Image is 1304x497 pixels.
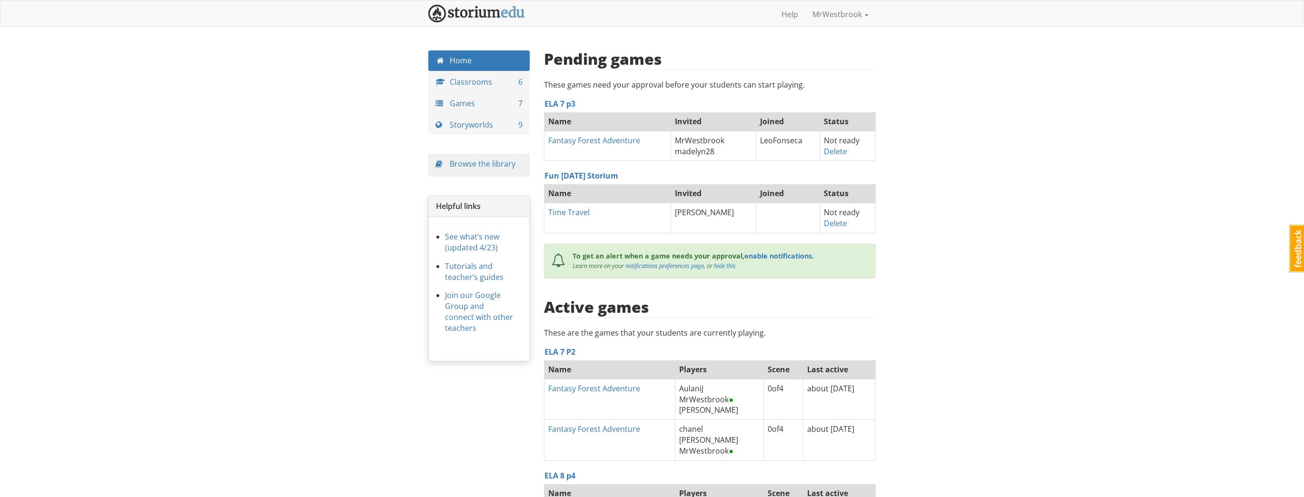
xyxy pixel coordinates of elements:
span: ● [729,446,733,456]
span: madelyn28 [675,146,714,157]
a: Classrooms 6 [428,72,530,92]
a: Delete [824,218,847,229]
th: Invited [671,184,756,203]
span: MrWestbrook [679,446,733,456]
td: 0 of 4 [763,420,803,461]
p: These games need your approval before your students can start playing. [544,80,876,90]
span: Not ready [824,135,859,146]
span: AulaniJ [679,383,703,394]
a: Time Travel [548,207,590,218]
span: MrWestbrook [679,394,733,405]
th: Last active [803,360,875,379]
a: Join our Google Group and connect with other teachers [445,290,513,333]
a: notifications preferences page [625,261,704,270]
span: 6 [518,77,523,88]
td: about [DATE] [803,379,875,420]
a: Games 7 [428,93,530,114]
th: Name [544,360,675,379]
span: To get an alert when a game needs your approval, [573,251,744,260]
a: hide this [714,261,736,270]
a: ELA 8 p4 [544,470,575,481]
a: Fantasy Forest Adventure [548,424,640,434]
a: Tutorials and teacher’s guides [445,261,504,282]
span: MrWestbrook [675,135,724,146]
span: chanel [679,424,703,434]
span: [PERSON_NAME] [679,435,738,445]
a: See what’s new (updated 4/23) [445,231,499,253]
td: about [DATE] [803,420,875,461]
a: Fun [DATE] Storium [544,170,618,181]
th: Invited [671,112,756,131]
th: Name [544,112,671,131]
th: Status [820,112,876,131]
a: Home [428,50,530,71]
a: Fantasy Forest Adventure [548,383,640,394]
span: [PERSON_NAME] [679,405,738,415]
a: MrWestbrook [805,2,876,26]
h2: Pending games [544,50,662,67]
img: StoriumEDU [428,5,525,22]
a: ELA 7 p3 [544,99,575,109]
span: [PERSON_NAME] [675,207,734,218]
a: Browse the library [450,159,515,169]
th: Name [544,184,671,203]
em: Learn more on your , or [573,261,736,270]
a: Help [774,2,805,26]
span: LeoFonseca [760,135,802,146]
span: 7 [518,98,523,109]
h2: Active games [544,298,649,315]
div: Helpful links [429,196,529,217]
a: ELA 7 P2 [544,347,575,357]
td: 0 of 4 [763,379,803,420]
th: Scene [763,360,803,379]
th: Status [820,184,876,203]
span: Not ready [824,207,859,218]
th: Joined [756,112,820,131]
th: Joined [756,184,820,203]
a: Delete [824,146,847,157]
a: Storyworlds 9 [428,115,530,135]
th: Players [675,360,763,379]
a: Fantasy Forest Adventure [548,135,640,146]
span: 9 [518,119,523,130]
span: ● [729,394,733,405]
p: These are the games that your students are currently playing. [544,328,876,338]
a: enable notifications. [744,251,814,260]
